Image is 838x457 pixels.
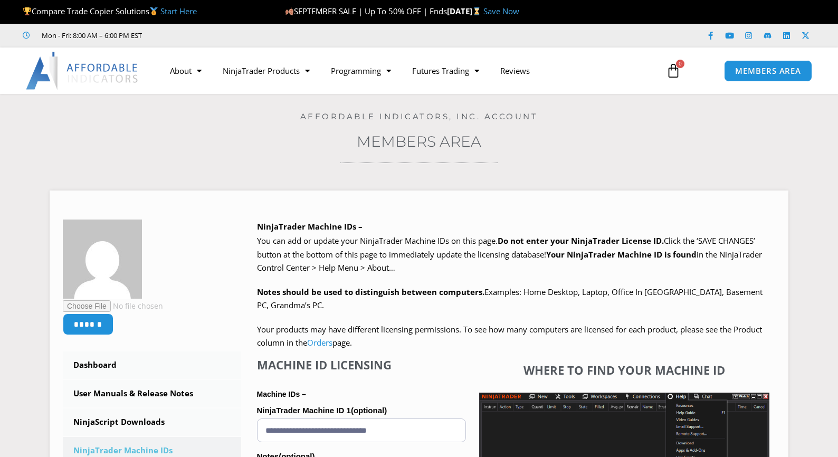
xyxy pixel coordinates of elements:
[63,351,241,379] a: Dashboard
[479,363,769,377] h4: Where to find your Machine ID
[650,55,697,86] a: 0
[23,6,197,16] span: Compare Trade Copier Solutions
[257,235,498,246] span: You can add or update your NinjaTrader Machine IDs on this page.
[402,59,490,83] a: Futures Trading
[157,30,315,41] iframe: Customer reviews powered by Trustpilot
[257,287,484,297] strong: Notes should be used to distinguish between computers.
[483,6,519,16] a: Save Now
[357,132,481,150] a: Members Area
[490,59,540,83] a: Reviews
[39,29,142,42] span: Mon - Fri: 8:00 AM – 6:00 PM EST
[473,7,481,15] img: ⌛
[63,220,142,299] img: cb21aa29156f893edff7e636c18003c92c2a46b5b62382c1e7d8ddd0315a2a3e
[257,358,466,372] h4: Machine ID Licensing
[212,59,320,83] a: NinjaTrader Products
[23,7,31,15] img: 🏆
[300,111,538,121] a: Affordable Indicators, Inc. Account
[63,408,241,436] a: NinjaScript Downloads
[498,235,664,246] b: Do not enter your NinjaTrader License ID.
[26,52,139,90] img: LogoAI | Affordable Indicators – NinjaTrader
[546,249,697,260] strong: Your NinjaTrader Machine ID is found
[307,337,332,348] a: Orders
[724,60,812,82] a: MEMBERS AREA
[320,59,402,83] a: Programming
[676,60,684,68] span: 0
[285,6,447,16] span: SEPTEMBER SALE | Up To 50% OFF | Ends
[63,380,241,407] a: User Manuals & Release Notes
[160,6,197,16] a: Start Here
[285,7,293,15] img: 🍂
[257,403,466,418] label: NinjaTrader Machine ID 1
[159,59,654,83] nav: Menu
[351,406,387,415] span: (optional)
[159,59,212,83] a: About
[257,221,363,232] b: NinjaTrader Machine IDs –
[257,235,762,273] span: Click the ‘SAVE CHANGES’ button at the bottom of this page to immediately update the licensing da...
[257,324,762,348] span: Your products may have different licensing permissions. To see how many computers are licensed fo...
[447,6,483,16] strong: [DATE]
[257,390,306,398] strong: Machine IDs –
[150,7,158,15] img: 🥇
[735,67,801,75] span: MEMBERS AREA
[257,287,763,311] span: Examples: Home Desktop, Laptop, Office In [GEOGRAPHIC_DATA], Basement PC, Grandma’s PC.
